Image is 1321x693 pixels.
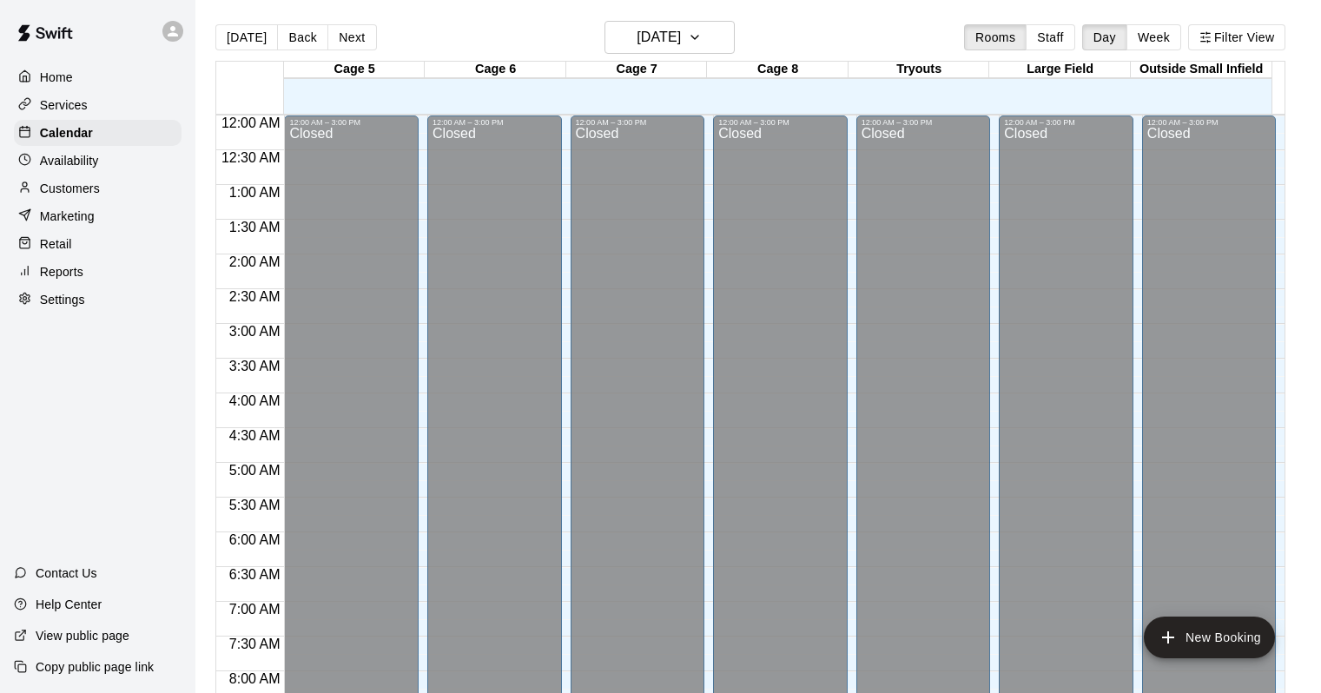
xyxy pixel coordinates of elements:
span: 2:00 AM [225,254,285,269]
button: Day [1082,24,1127,50]
div: Outside Small Infield [1131,62,1272,78]
h6: [DATE] [637,25,681,49]
span: 8:00 AM [225,671,285,686]
span: 6:30 AM [225,567,285,582]
div: Large Field [989,62,1131,78]
a: Settings [14,287,182,313]
button: Rooms [964,24,1027,50]
a: Services [14,92,182,118]
a: Availability [14,148,182,174]
div: Cage 7 [566,62,708,78]
button: add [1144,617,1275,658]
p: Help Center [36,596,102,613]
span: 12:30 AM [217,150,285,165]
div: 12:00 AM – 3:00 PM [1147,118,1271,127]
button: Staff [1026,24,1075,50]
a: Customers [14,175,182,201]
div: 12:00 AM – 3:00 PM [862,118,986,127]
button: [DATE] [215,24,278,50]
span: 3:00 AM [225,324,285,339]
span: 3:30 AM [225,359,285,373]
div: Cage 6 [425,62,566,78]
p: Marketing [40,208,95,225]
span: 7:00 AM [225,602,285,617]
span: 4:30 AM [225,428,285,443]
button: Next [327,24,376,50]
span: 1:00 AM [225,185,285,200]
button: Week [1126,24,1181,50]
p: Copy public page link [36,658,154,676]
div: 12:00 AM – 3:00 PM [433,118,557,127]
span: 2:30 AM [225,289,285,304]
span: 1:30 AM [225,220,285,234]
a: Marketing [14,203,182,229]
p: Services [40,96,88,114]
div: 12:00 AM – 3:00 PM [289,118,413,127]
div: 12:00 AM – 3:00 PM [576,118,700,127]
div: Tryouts [849,62,990,78]
span: 12:00 AM [217,115,285,130]
p: Retail [40,235,72,253]
a: Reports [14,259,182,285]
p: Home [40,69,73,86]
p: Settings [40,291,85,308]
p: Contact Us [36,564,97,582]
span: 7:30 AM [225,637,285,651]
div: Cage 5 [284,62,426,78]
p: Calendar [40,124,93,142]
span: 5:00 AM [225,463,285,478]
div: 12:00 AM – 3:00 PM [718,118,842,127]
button: Back [277,24,328,50]
button: Filter View [1188,24,1285,50]
span: 4:00 AM [225,393,285,408]
p: View public page [36,627,129,644]
span: 6:00 AM [225,532,285,547]
a: Retail [14,231,182,257]
span: 5:30 AM [225,498,285,512]
div: 12:00 AM – 3:00 PM [1004,118,1128,127]
a: Calendar [14,120,182,146]
p: Customers [40,180,100,197]
p: Reports [40,263,83,280]
p: Availability [40,152,99,169]
button: [DATE] [604,21,735,54]
div: Cage 8 [707,62,849,78]
a: Home [14,64,182,90]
